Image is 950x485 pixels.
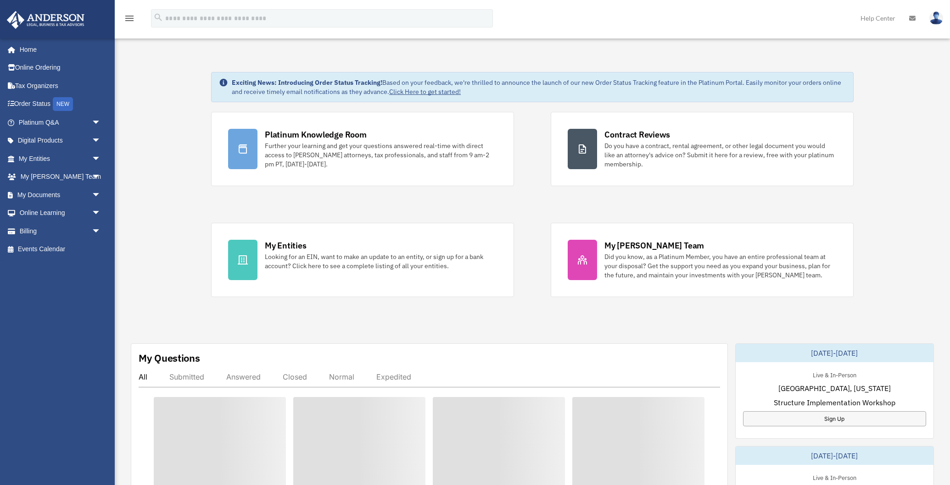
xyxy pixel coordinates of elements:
div: [DATE]-[DATE] [736,446,934,465]
div: Answered [226,372,261,381]
strong: Exciting News: Introducing Order Status Tracking! [232,78,382,87]
img: Anderson Advisors Platinum Portal [4,11,87,29]
a: Digital Productsarrow_drop_down [6,132,115,150]
div: Contract Reviews [604,129,670,140]
span: [GEOGRAPHIC_DATA], [US_STATE] [778,383,891,394]
div: Submitted [169,372,204,381]
div: Do you have a contract, rental agreement, or other legal document you would like an attorney's ad... [604,141,837,169]
div: All [139,372,147,381]
a: Sign Up [743,411,927,426]
div: Platinum Knowledge Room [265,129,367,140]
span: arrow_drop_down [92,204,110,223]
span: arrow_drop_down [92,132,110,150]
div: Further your learning and get your questions answered real-time with direct access to [PERSON_NAM... [265,141,497,169]
a: Platinum Knowledge Room Further your learning and get your questions answered real-time with dire... [211,112,514,186]
span: arrow_drop_down [92,222,110,241]
a: Home [6,40,110,59]
div: Did you know, as a Platinum Member, you have an entire professional team at your disposal? Get th... [604,252,837,280]
a: menu [124,16,135,24]
span: arrow_drop_down [92,168,110,187]
a: Tax Organizers [6,77,115,95]
img: User Pic [929,11,943,25]
div: Expedited [376,372,411,381]
a: Online Learningarrow_drop_down [6,204,115,222]
a: My [PERSON_NAME] Team Did you know, as a Platinum Member, you have an entire professional team at... [551,223,854,297]
a: My [PERSON_NAME] Teamarrow_drop_down [6,168,115,186]
span: arrow_drop_down [92,149,110,168]
a: Online Ordering [6,59,115,77]
a: Events Calendar [6,240,115,259]
div: Looking for an EIN, want to make an update to an entity, or sign up for a bank account? Click her... [265,252,497,270]
a: Contract Reviews Do you have a contract, rental agreement, or other legal document you would like... [551,112,854,186]
a: Platinum Q&Aarrow_drop_down [6,113,115,132]
a: Click Here to get started! [389,88,461,96]
div: Live & In-Person [805,369,864,379]
div: Closed [283,372,307,381]
a: My Entitiesarrow_drop_down [6,149,115,168]
span: arrow_drop_down [92,113,110,132]
div: My [PERSON_NAME] Team [604,240,704,251]
div: NEW [53,97,73,111]
div: My Entities [265,240,306,251]
div: Based on your feedback, we're thrilled to announce the launch of our new Order Status Tracking fe... [232,78,846,96]
i: menu [124,13,135,24]
a: My Documentsarrow_drop_down [6,186,115,204]
span: arrow_drop_down [92,186,110,204]
span: Structure Implementation Workshop [774,397,895,408]
i: search [153,12,163,22]
div: My Questions [139,351,200,365]
a: Billingarrow_drop_down [6,222,115,240]
div: [DATE]-[DATE] [736,344,934,362]
div: Live & In-Person [805,472,864,482]
div: Normal [329,372,354,381]
a: My Entities Looking for an EIN, want to make an update to an entity, or sign up for a bank accoun... [211,223,514,297]
a: Order StatusNEW [6,95,115,114]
